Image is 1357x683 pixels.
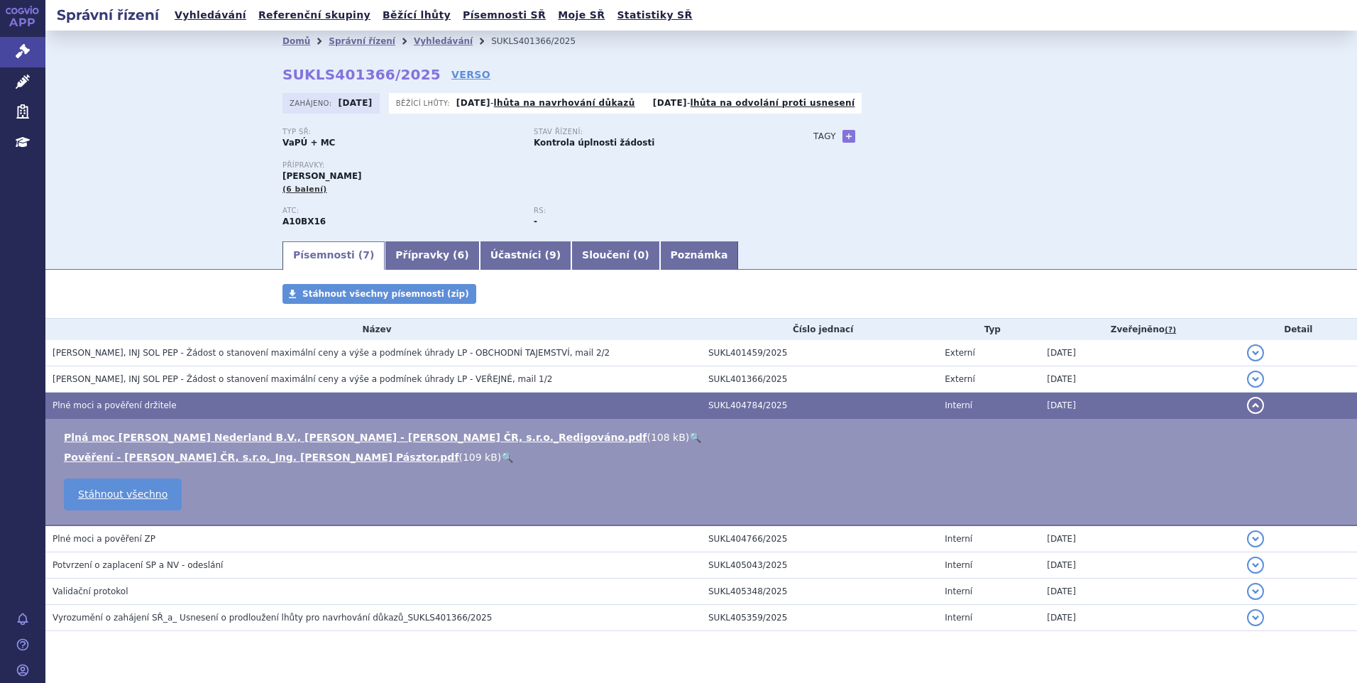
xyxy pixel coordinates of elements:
a: Poznámka [660,241,739,270]
a: Účastníci (9) [480,241,571,270]
td: [DATE] [1040,552,1239,579]
li: SUKLS401366/2025 [491,31,594,52]
td: [DATE] [1040,579,1239,605]
span: Externí [945,374,974,384]
strong: SUKLS401366/2025 [282,66,441,83]
button: detail [1247,397,1264,414]
a: Moje SŘ [554,6,609,25]
p: - [456,97,635,109]
li: ( ) [64,430,1343,444]
span: MOUNJARO KWIKPEN, INJ SOL PEP - Žádost o stanovení maximální ceny a výše a podmínek úhrady LP - O... [53,348,610,358]
span: 7 [363,249,370,261]
span: 109 kB [463,452,498,463]
span: Interní [945,560,972,570]
td: [DATE] [1040,366,1239,393]
a: Písemnosti SŘ [458,6,550,25]
span: Plné moci a pověření držitele [53,400,177,410]
span: Interní [945,613,972,623]
button: detail [1247,530,1264,547]
span: MOUNJARO KWIKPEN, INJ SOL PEP - Žádost o stanovení maximální ceny a výše a podmínek úhrady LP - V... [53,374,552,384]
span: Potvrzení o zaplacení SP a NV - odeslání [53,560,223,570]
a: Stáhnout všechno [64,479,182,510]
li: ( ) [64,450,1343,464]
a: Referenční skupiny [254,6,375,25]
th: Detail [1240,319,1357,340]
td: [DATE] [1040,525,1239,552]
strong: [DATE] [653,98,687,108]
td: SUKL404766/2025 [701,525,938,552]
a: Stáhnout všechny písemnosti (zip) [282,284,476,304]
strong: TIRZEPATID [282,217,326,226]
th: Typ [938,319,1040,340]
strong: VaPÚ + MC [282,138,335,148]
td: SUKL401366/2025 [701,366,938,393]
h3: Tagy [813,128,836,145]
a: Běžící lhůty [378,6,455,25]
span: 6 [458,249,465,261]
a: lhůta na navrhování důkazů [494,98,635,108]
a: Přípravky (6) [385,241,479,270]
p: - [653,97,855,109]
a: Domů [282,36,310,46]
th: Číslo jednací [701,319,938,340]
button: detail [1247,583,1264,600]
span: Stáhnout všechny písemnosti (zip) [302,289,469,299]
button: detail [1247,557,1264,574]
a: VERSO [451,67,490,82]
span: Zahájeno: [290,97,334,109]
td: SUKL405043/2025 [701,552,938,579]
th: Název [45,319,701,340]
a: Statistiky SŘ [612,6,696,25]
span: [PERSON_NAME] [282,171,362,181]
span: Běžící lhůty: [396,97,453,109]
span: 108 kB [651,432,686,443]
span: 9 [549,249,556,261]
button: detail [1247,344,1264,361]
span: 0 [637,249,644,261]
strong: [DATE] [339,98,373,108]
td: [DATE] [1040,393,1239,419]
h2: Správní řízení [45,5,170,25]
a: Sloučení (0) [571,241,659,270]
span: Interní [945,534,972,544]
a: Vyhledávání [414,36,473,46]
button: detail [1247,371,1264,388]
th: Zveřejněno [1040,319,1239,340]
a: Pověření - [PERSON_NAME] ČR, s.r.o._Ing. [PERSON_NAME] Pásztor.pdf [64,452,458,463]
p: Stav řízení: [534,128,771,136]
abbr: (?) [1165,325,1176,335]
span: Interní [945,586,972,596]
p: ATC: [282,207,520,215]
a: Vyhledávání [170,6,251,25]
strong: - [534,217,537,226]
td: [DATE] [1040,340,1239,366]
button: detail [1247,609,1264,626]
span: Interní [945,400,972,410]
span: Plné moci a pověření ZP [53,534,155,544]
a: 🔍 [501,452,513,463]
a: Písemnosti (7) [282,241,385,270]
strong: [DATE] [456,98,490,108]
a: Správní řízení [329,36,395,46]
p: Typ SŘ: [282,128,520,136]
p: RS: [534,207,771,215]
strong: Kontrola úplnosti žádosti [534,138,654,148]
span: (6 balení) [282,185,327,194]
td: SUKL404784/2025 [701,393,938,419]
a: + [842,130,855,143]
a: 🔍 [689,432,701,443]
td: SUKL405348/2025 [701,579,938,605]
td: [DATE] [1040,605,1239,631]
span: Validační protokol [53,586,128,596]
td: SUKL401459/2025 [701,340,938,366]
p: Přípravky: [282,161,785,170]
span: Vyrozumění o zahájení SŘ_a_ Usnesení o prodloužení lhůty pro navrhování důkazů_SUKLS401366/2025 [53,613,492,623]
td: SUKL405359/2025 [701,605,938,631]
a: Plná moc [PERSON_NAME] Nederland B.V., [PERSON_NAME] - [PERSON_NAME] ČR, s.r.o._Redigováno.pdf [64,432,647,443]
a: lhůta na odvolání proti usnesení [691,98,855,108]
span: Externí [945,348,974,358]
